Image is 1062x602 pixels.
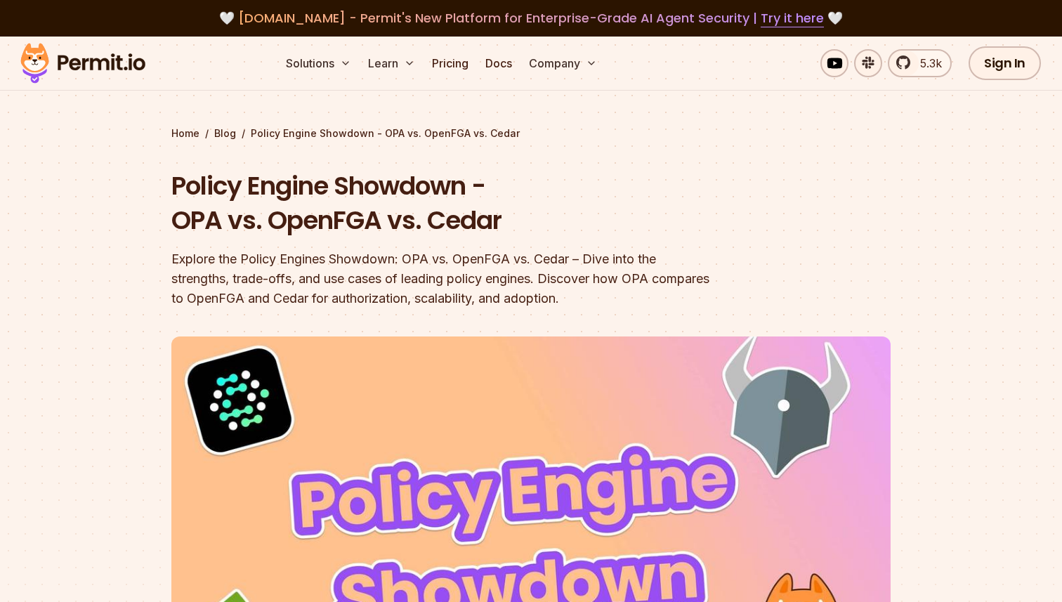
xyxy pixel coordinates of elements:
[888,49,952,77] a: 5.3k
[171,169,711,238] h1: Policy Engine Showdown - OPA vs. OpenFGA vs. Cedar
[912,55,942,72] span: 5.3k
[214,126,236,140] a: Blog
[171,249,711,308] div: Explore the Policy Engines Showdown: OPA vs. OpenFGA vs. Cedar – Dive into the strengths, trade-o...
[362,49,421,77] button: Learn
[480,49,518,77] a: Docs
[171,126,199,140] a: Home
[171,126,891,140] div: / /
[761,9,824,27] a: Try it here
[280,49,357,77] button: Solutions
[238,9,824,27] span: [DOMAIN_NAME] - Permit's New Platform for Enterprise-Grade AI Agent Security |
[14,39,152,87] img: Permit logo
[426,49,474,77] a: Pricing
[969,46,1041,80] a: Sign In
[34,8,1028,28] div: 🤍 🤍
[523,49,603,77] button: Company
